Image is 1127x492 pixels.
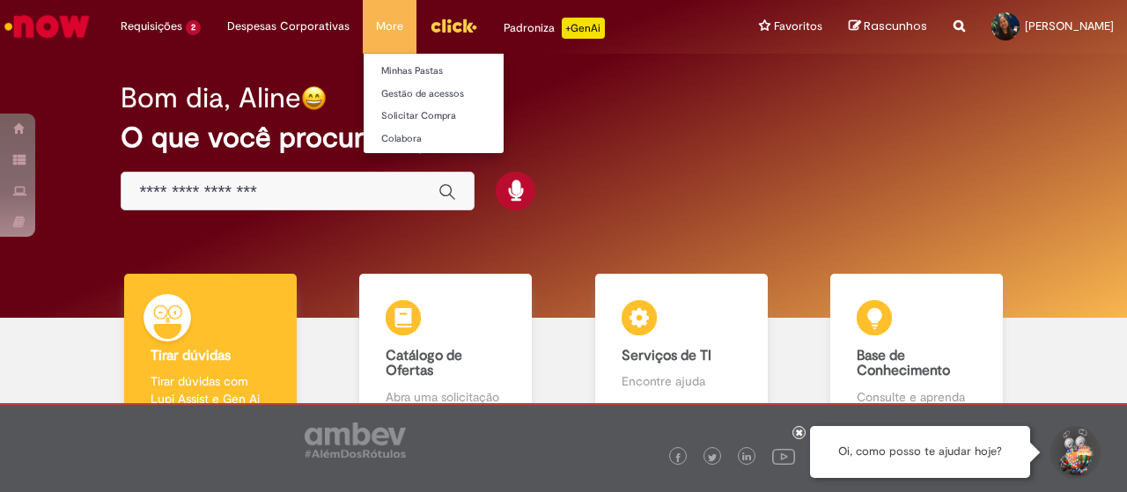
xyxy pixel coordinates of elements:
img: logo_footer_linkedin.png [742,452,751,463]
a: Minhas Pastas [364,62,557,81]
p: +GenAi [562,18,605,39]
p: Tirar dúvidas com Lupi Assist e Gen Ai [151,372,270,408]
p: Abra uma solicitação [386,388,505,406]
img: logo_footer_facebook.png [674,453,682,462]
a: Colabora [364,129,557,149]
img: logo_footer_ambev_rotulo_gray.png [305,422,406,458]
b: Catálogo de Ofertas [386,347,462,380]
span: Favoritos [774,18,822,35]
div: Oi, como posso te ajudar hoje? [810,426,1030,478]
h2: Bom dia, Aline [121,83,301,114]
span: [PERSON_NAME] [1025,18,1114,33]
img: click_logo_yellow_360x200.png [430,12,477,39]
span: Requisições [121,18,182,35]
a: Base de Conhecimento Consulte e aprenda [799,274,1035,426]
b: Base de Conhecimento [857,347,950,380]
img: logo_footer_twitter.png [708,453,717,462]
h2: O que você procura hoje? [121,122,1005,153]
p: Consulte e aprenda [857,388,976,406]
a: Rascunhos [849,18,927,35]
ul: More [363,53,505,154]
img: ServiceNow [2,9,92,44]
a: Tirar dúvidas Tirar dúvidas com Lupi Assist e Gen Ai [92,274,328,426]
a: Solicitar Compra [364,106,557,126]
a: Serviços de TI Encontre ajuda [563,274,799,426]
button: Iniciar Conversa de Suporte [1048,426,1101,479]
a: Catálogo de Ofertas Abra uma solicitação [328,274,564,426]
span: Rascunhos [864,18,927,34]
span: Despesas Corporativas [227,18,350,35]
img: logo_footer_youtube.png [772,444,795,467]
span: More [376,18,403,35]
b: Tirar dúvidas [151,347,231,364]
b: Serviços de TI [622,347,711,364]
div: Padroniza [504,18,605,39]
a: Gestão de acessos [364,84,557,104]
p: Encontre ajuda [622,372,741,390]
span: 2 [186,20,201,35]
img: happy-face.png [301,85,327,111]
